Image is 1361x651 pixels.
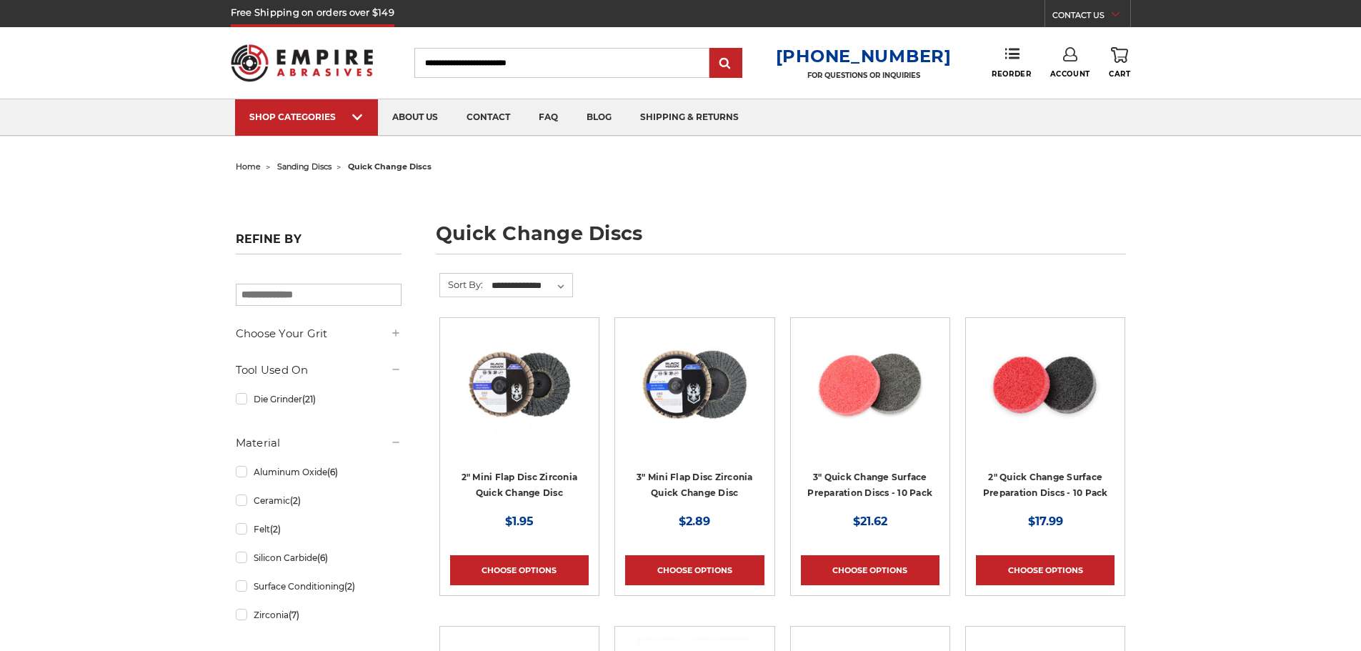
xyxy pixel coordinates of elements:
[440,274,483,295] label: Sort By:
[988,328,1102,442] img: 2 inch surface preparation discs
[231,35,374,91] img: Empire Abrasives
[505,515,534,528] span: $1.95
[344,581,355,592] span: (2)
[462,472,578,499] a: 2" Mini Flap Disc Zirconia Quick Change Disc
[327,467,338,477] span: (6)
[626,99,753,136] a: shipping & returns
[450,328,589,467] a: Black Hawk Abrasives 2-inch Zirconia Flap Disc with 60 Grit Zirconia for Smooth Finishing
[992,47,1031,78] a: Reorder
[712,49,740,78] input: Submit
[236,434,402,452] h5: Material
[236,517,402,542] a: Felt(2)
[1109,69,1130,79] span: Cart
[289,610,299,620] span: (7)
[236,325,402,342] h5: Choose Your Grit
[625,328,764,467] a: BHA 3" Quick Change 60 Grit Flap Disc for Fine Grinding and Finishing
[302,394,316,404] span: (21)
[524,99,572,136] a: faq
[236,602,402,627] a: Zirconia(7)
[450,555,589,585] a: Choose Options
[489,275,572,297] select: Sort By:
[452,99,524,136] a: contact
[317,552,328,563] span: (6)
[236,232,402,254] h5: Refine by
[776,71,952,80] p: FOR QUESTIONS OR INQUIRIES
[801,555,939,585] a: Choose Options
[801,328,939,467] a: 3 inch surface preparation discs
[679,515,710,528] span: $2.89
[378,99,452,136] a: about us
[436,224,1126,254] h1: quick change discs
[976,555,1115,585] a: Choose Options
[976,328,1115,467] a: 2 inch surface preparation discs
[776,46,952,66] a: [PHONE_NUMBER]
[572,99,626,136] a: blog
[277,161,331,172] a: sanding discs
[348,161,432,172] span: quick change discs
[813,328,927,442] img: 3 inch surface preparation discs
[236,362,402,379] h5: Tool Used On
[1109,47,1130,79] a: Cart
[290,495,301,506] span: (2)
[270,524,281,535] span: (2)
[853,515,887,528] span: $21.62
[236,459,402,484] a: Aluminum Oxide(6)
[236,574,402,599] a: Surface Conditioning(2)
[462,328,577,442] img: Black Hawk Abrasives 2-inch Zirconia Flap Disc with 60 Grit Zirconia for Smooth Finishing
[992,69,1031,79] span: Reorder
[1052,7,1130,27] a: CONTACT US
[249,111,364,122] div: SHOP CATEGORIES
[236,161,261,172] a: home
[1028,515,1063,528] span: $17.99
[236,488,402,513] a: Ceramic(2)
[637,328,752,442] img: BHA 3" Quick Change 60 Grit Flap Disc for Fine Grinding and Finishing
[625,555,764,585] a: Choose Options
[236,387,402,412] a: Die Grinder(21)
[807,472,932,499] a: 3" Quick Change Surface Preparation Discs - 10 Pack
[1050,69,1090,79] span: Account
[637,472,753,499] a: 3" Mini Flap Disc Zirconia Quick Change Disc
[983,472,1108,499] a: 2" Quick Change Surface Preparation Discs - 10 Pack
[236,545,402,570] a: Silicon Carbide(6)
